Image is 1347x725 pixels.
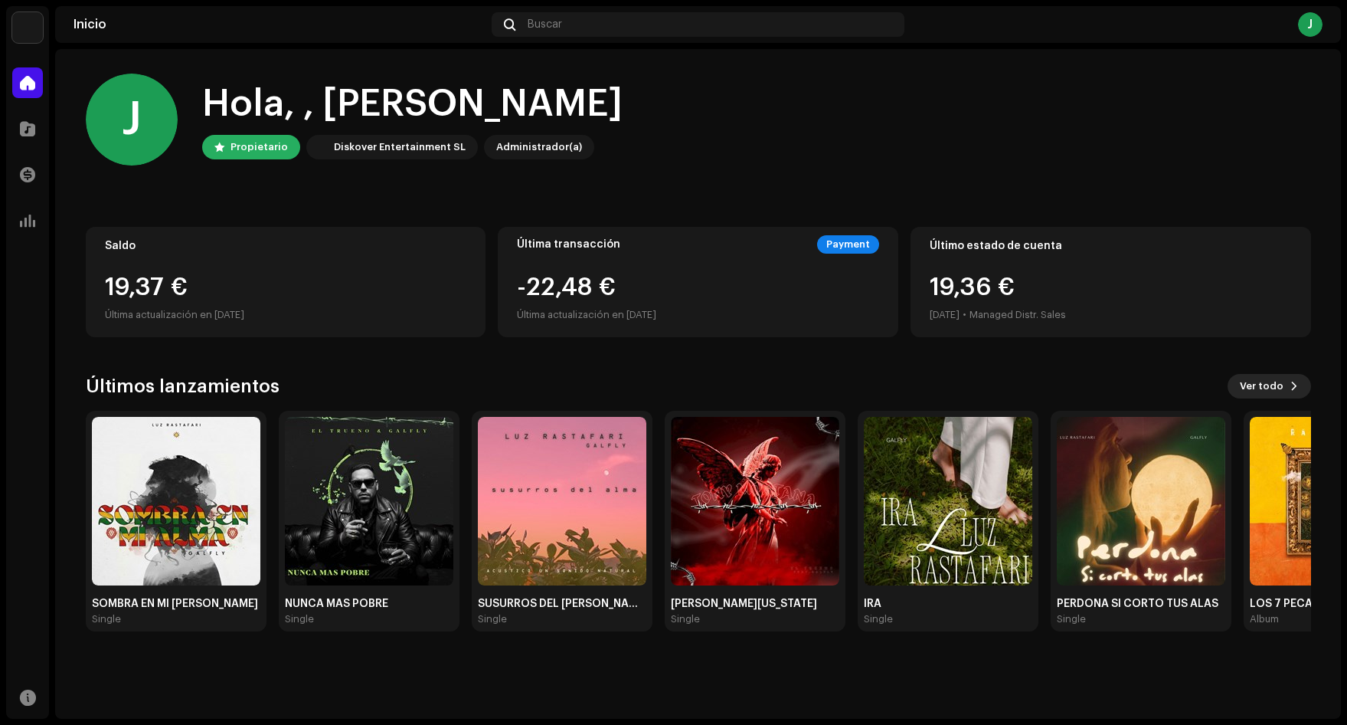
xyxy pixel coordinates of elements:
div: Single [478,613,507,625]
button: Ver todo [1228,374,1311,399]
div: SUSURROS DEL [PERSON_NAME] [478,598,646,610]
div: IRA [864,598,1032,610]
div: Single [285,613,314,625]
div: Administrador(a) [496,138,582,156]
img: 78f2b71e-48dd-4abe-a541-c31d19ad6642 [1057,417,1225,586]
div: Single [864,613,893,625]
div: Última transacción [517,238,620,251]
div: J [86,74,178,166]
div: • [963,306,966,324]
div: Propietario [230,138,288,156]
img: 004d75de-d68d-489c-90db-83369e509f13 [864,417,1032,586]
img: b44f669a-6cf0-4e4a-9a62-0c1e861ca316 [478,417,646,586]
div: Single [92,613,121,625]
div: Hola, , [PERSON_NAME] [202,80,623,129]
div: Última actualización en [DATE] [105,306,467,324]
div: Saldo [105,240,467,252]
img: 297a105e-aa6c-4183-9ff4-27133c00f2e2 [309,138,328,156]
div: PERDONA SI CORTO TUS ALAS [1057,598,1225,610]
div: SOMBRA EN MI [PERSON_NAME] [92,598,260,610]
span: Ver todo [1240,371,1283,402]
span: Buscar [528,18,562,31]
div: Album [1250,613,1279,625]
div: Single [1057,613,1086,625]
re-o-card-value: Saldo [86,227,486,337]
div: [PERSON_NAME][US_STATE] [671,598,839,610]
img: 326f5f13-553c-4d62-bc43-051a75b59c59 [92,417,260,586]
div: Última actualización en [DATE] [517,306,656,324]
img: f3db34ee-6915-46e9-ba3f-1d0108d291fb [671,417,839,586]
div: [DATE] [930,306,960,324]
div: J [1298,12,1322,37]
div: Single [671,613,700,625]
div: Último estado de cuenta [930,240,1292,252]
img: f41633a3-7a1d-4600-9e9d-58270bb78690 [285,417,453,586]
div: Payment [817,235,879,254]
div: Managed Distr. Sales [969,306,1066,324]
div: NUNCA MAS POBRE [285,598,453,610]
div: Diskover Entertainment SL [334,138,466,156]
re-o-card-value: Último estado de cuenta [911,227,1311,337]
div: Inicio [74,18,486,31]
img: 297a105e-aa6c-4183-9ff4-27133c00f2e2 [12,12,43,43]
h3: Últimos lanzamientos [86,374,280,399]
